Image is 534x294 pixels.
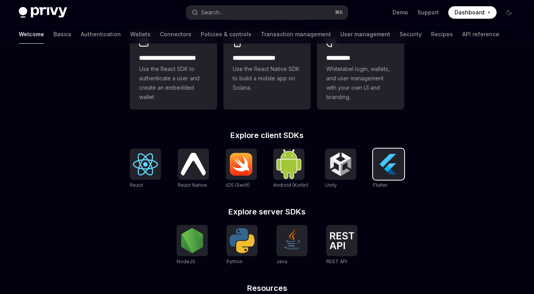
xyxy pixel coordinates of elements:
a: Dashboard [448,6,497,19]
span: Dashboard [454,9,484,16]
img: NodeJS [180,228,205,253]
img: dark logo [19,7,67,18]
span: REST API [326,259,347,264]
button: Search...⌘K [186,5,348,19]
h2: Explore server SDKs [130,208,404,216]
span: Use the React SDK to authenticate a user and create an embedded wallet. [139,64,208,102]
img: Java [279,228,304,253]
img: Python [230,228,255,253]
a: Connectors [160,25,191,44]
span: Android (Kotlin) [273,182,308,188]
span: Java [276,259,287,264]
a: PythonPython [226,225,258,266]
a: API reference [462,25,499,44]
span: Use the React Native SDK to build a mobile app on Solana. [233,64,301,92]
a: Basics [53,25,71,44]
a: User management [340,25,390,44]
img: iOS (Swift) [229,152,254,176]
a: **** *****Whitelabel login, wallets, and user management with your own UI and branding. [317,30,404,110]
a: Support [417,9,439,16]
img: React Native [181,153,206,175]
a: Recipes [431,25,453,44]
button: Toggle dark mode [503,6,515,19]
a: NodeJSNodeJS [177,225,208,266]
a: Authentication [81,25,121,44]
img: REST API [329,232,354,249]
a: Transaction management [261,25,331,44]
span: NodeJS [177,259,195,264]
img: Android (Kotlin) [276,149,301,179]
a: UnityUnity [325,149,356,189]
span: Unity [325,182,337,188]
img: Flutter [376,152,401,177]
a: Policies & controls [201,25,251,44]
span: iOS (Swift) [226,182,250,188]
a: Welcome [19,25,44,44]
a: **** **** **** ***Use the React Native SDK to build a mobile app on Solana. [223,30,311,110]
span: React Native [178,182,207,188]
span: Python [226,259,242,264]
a: iOS (Swift)iOS (Swift) [226,149,257,189]
a: ReactReact [130,149,161,189]
a: FlutterFlutter [373,149,404,189]
img: Unity [328,152,353,177]
span: ⌘ K [335,9,343,16]
h2: Resources [130,284,404,292]
h2: Explore client SDKs [130,131,404,139]
span: Flutter [373,182,387,188]
a: REST APIREST API [326,225,357,266]
a: Android (Kotlin)Android (Kotlin) [273,149,308,189]
span: Whitelabel login, wallets, and user management with your own UI and branding. [326,64,395,102]
span: React [130,182,143,188]
img: React [133,153,158,175]
a: Security [400,25,422,44]
a: Wallets [130,25,150,44]
a: JavaJava [276,225,308,266]
div: Search... [201,8,223,17]
a: React NativeReact Native [178,149,209,189]
a: Demo [393,9,408,16]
